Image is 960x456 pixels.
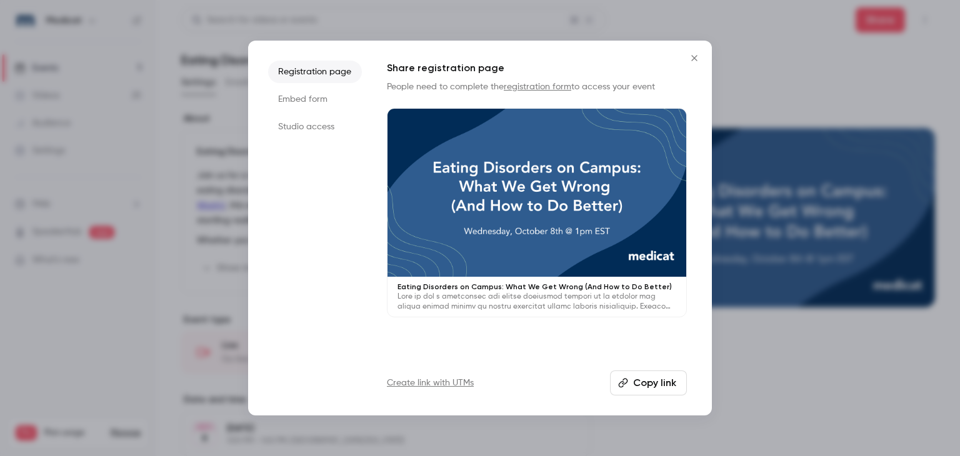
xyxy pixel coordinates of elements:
[268,116,362,138] li: Studio access
[397,292,676,312] p: Lore ip dol s ametconsec adi elitse doeiusmod tempori ut la etdolor mag aliqua enimad minimv qu n...
[387,81,687,93] p: People need to complete the to access your event
[268,61,362,83] li: Registration page
[387,108,687,317] a: Eating Disorders on Campus: What We Get Wrong (And How to Do Better)Lore ip dol s ametconsec adi ...
[268,88,362,111] li: Embed form
[610,370,687,395] button: Copy link
[504,82,571,91] a: registration form
[397,282,676,292] p: Eating Disorders on Campus: What We Get Wrong (And How to Do Better)
[682,46,707,71] button: Close
[387,377,474,389] a: Create link with UTMs
[387,61,687,76] h1: Share registration page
